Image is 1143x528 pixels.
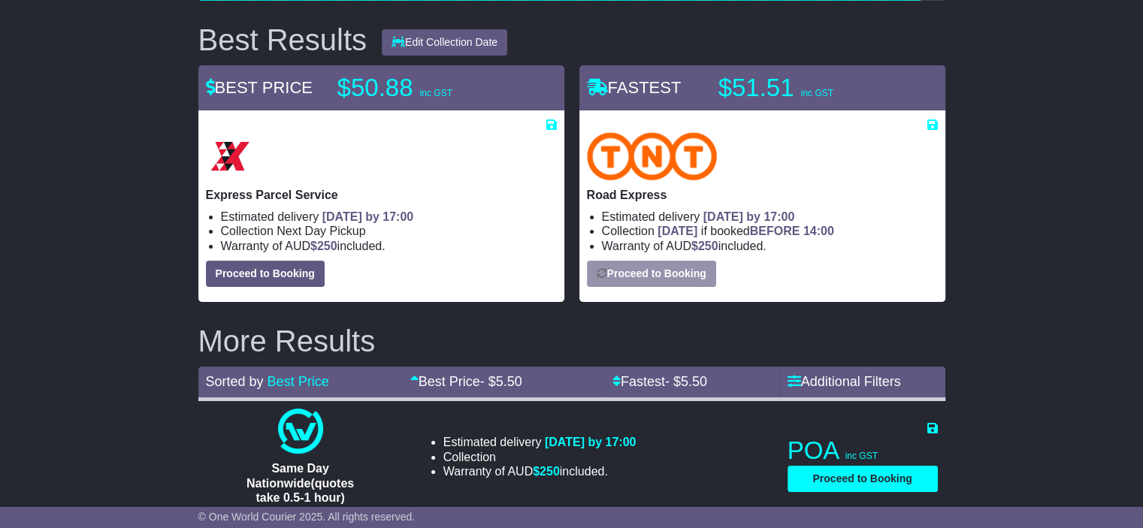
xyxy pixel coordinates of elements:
[382,29,507,56] button: Edit Collection Date
[206,374,264,389] span: Sorted by
[246,462,354,503] span: Same Day Nationwide(quotes take 0.5-1 hour)
[801,88,833,98] span: inc GST
[845,451,878,461] span: inc GST
[803,225,834,237] span: 14:00
[533,465,560,478] span: $
[788,466,938,492] button: Proceed to Booking
[268,374,329,389] a: Best Price
[698,240,718,252] span: 250
[337,73,525,103] p: $50.88
[602,239,938,253] li: Warranty of AUD included.
[602,210,938,224] li: Estimated delivery
[587,188,938,202] p: Road Express
[681,374,707,389] span: 5.50
[602,224,938,238] li: Collection
[587,78,682,97] span: FASTEST
[206,188,557,202] p: Express Parcel Service
[480,374,522,389] span: - $
[317,240,337,252] span: 250
[277,225,365,237] span: Next Day Pickup
[443,450,637,464] li: Collection
[191,23,375,56] div: Best Results
[322,210,414,223] span: [DATE] by 17:00
[221,210,557,224] li: Estimated delivery
[718,73,906,103] p: $51.51
[788,374,901,389] a: Additional Filters
[221,224,557,238] li: Collection
[198,511,416,523] span: © One World Courier 2025. All rights reserved.
[420,88,452,98] span: inc GST
[206,132,254,180] img: Border Express: Express Parcel Service
[278,409,323,454] img: One World Courier: Same Day Nationwide(quotes take 0.5-1 hour)
[703,210,795,223] span: [DATE] by 17:00
[587,261,716,287] button: Proceed to Booking
[206,261,325,287] button: Proceed to Booking
[665,374,707,389] span: - $
[788,436,938,466] p: POA
[545,436,637,448] span: [DATE] by 17:00
[443,464,637,478] li: Warranty of AUD included.
[587,132,718,180] img: TNT Domestic: Road Express
[658,225,697,237] span: [DATE]
[198,324,945,358] h2: More Results
[750,225,800,237] span: BEFORE
[658,225,833,237] span: if booked
[496,374,522,389] span: 5.50
[443,435,637,449] li: Estimated delivery
[691,240,718,252] span: $
[540,465,560,478] span: 250
[221,239,557,253] li: Warranty of AUD included.
[206,78,313,97] span: BEST PRICE
[310,240,337,252] span: $
[612,374,707,389] a: Fastest- $5.50
[410,374,522,389] a: Best Price- $5.50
